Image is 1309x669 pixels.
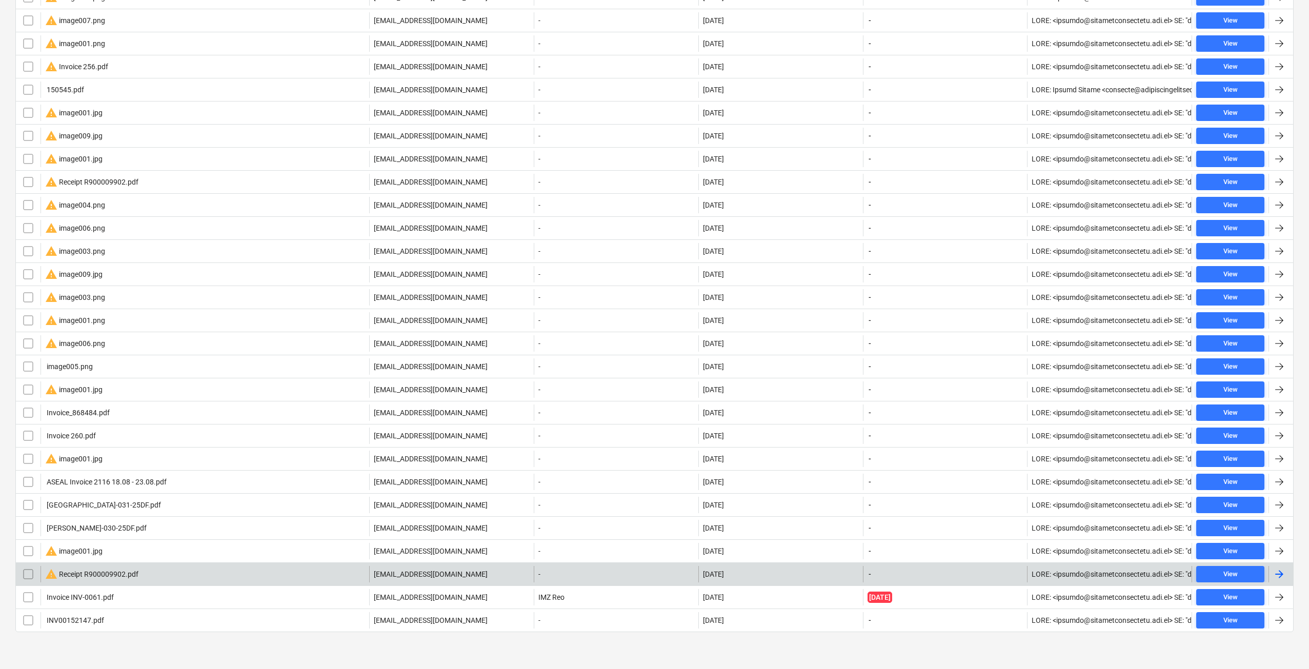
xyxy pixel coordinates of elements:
[1223,176,1238,188] div: View
[45,314,57,327] span: warning
[374,62,488,72] p: [EMAIL_ADDRESS][DOMAIN_NAME]
[703,524,724,532] div: [DATE]
[1223,592,1238,603] div: View
[374,569,488,579] p: [EMAIL_ADDRESS][DOMAIN_NAME]
[534,289,698,306] div: -
[374,269,488,279] p: [EMAIL_ADDRESS][DOMAIN_NAME]
[534,381,698,398] div: -
[1223,199,1238,211] div: View
[868,500,872,510] span: -
[868,615,872,625] span: -
[45,60,108,73] div: Invoice 256.pdf
[534,82,698,98] div: -
[868,338,872,349] span: -
[868,431,872,441] span: -
[374,361,488,372] p: [EMAIL_ADDRESS][DOMAIN_NAME]
[45,268,57,280] span: warning
[45,14,57,27] span: warning
[45,37,57,50] span: warning
[534,451,698,467] div: -
[534,220,698,236] div: -
[868,569,872,579] span: -
[1196,497,1264,513] button: View
[1258,620,1309,669] iframe: Chat Widget
[45,383,103,396] div: image001.jpg
[868,62,872,72] span: -
[534,497,698,513] div: -
[374,477,488,487] p: [EMAIL_ADDRESS][DOMAIN_NAME]
[1223,107,1238,119] div: View
[45,37,105,50] div: image001.png
[1223,361,1238,373] div: View
[534,105,698,121] div: -
[703,201,724,209] div: [DATE]
[374,454,488,464] p: [EMAIL_ADDRESS][DOMAIN_NAME]
[1223,615,1238,626] div: View
[374,615,488,625] p: [EMAIL_ADDRESS][DOMAIN_NAME]
[1196,243,1264,259] button: View
[45,524,147,532] div: [PERSON_NAME]-030-25DF.pdf
[534,58,698,75] div: -
[374,85,488,95] p: [EMAIL_ADDRESS][DOMAIN_NAME]
[703,432,724,440] div: [DATE]
[45,545,57,557] span: warning
[45,616,104,624] div: INV00152147.pdf
[534,197,698,213] div: -
[374,292,488,302] p: [EMAIL_ADDRESS][DOMAIN_NAME]
[45,291,105,303] div: image003.png
[374,500,488,510] p: [EMAIL_ADDRESS][DOMAIN_NAME]
[868,454,872,464] span: -
[1196,35,1264,52] button: View
[45,222,105,234] div: image006.png
[45,14,105,27] div: image007.png
[45,60,57,73] span: warning
[1223,61,1238,73] div: View
[45,153,57,165] span: warning
[703,409,724,417] div: [DATE]
[45,86,84,94] div: 150545.pdf
[45,199,105,211] div: image004.png
[703,455,724,463] div: [DATE]
[703,316,724,325] div: [DATE]
[374,592,488,602] p: [EMAIL_ADDRESS][DOMAIN_NAME]
[703,247,724,255] div: [DATE]
[1196,543,1264,559] button: View
[868,315,872,326] span: -
[534,589,698,605] div: IMZ Reo
[45,362,93,371] div: image005.png
[534,358,698,375] div: -
[534,151,698,167] div: -
[45,245,57,257] span: warning
[703,478,724,486] div: [DATE]
[374,338,488,349] p: [EMAIL_ADDRESS][DOMAIN_NAME]
[703,155,724,163] div: [DATE]
[1196,197,1264,213] button: View
[1223,130,1238,142] div: View
[1196,174,1264,190] button: View
[45,545,103,557] div: image001.jpg
[534,312,698,329] div: -
[45,130,57,142] span: warning
[703,570,724,578] div: [DATE]
[534,566,698,582] div: -
[534,428,698,444] div: -
[868,546,872,556] span: -
[1196,58,1264,75] button: View
[374,546,488,556] p: [EMAIL_ADDRESS][DOMAIN_NAME]
[1196,289,1264,306] button: View
[534,474,698,490] div: -
[868,408,872,418] span: -
[1196,220,1264,236] button: View
[703,593,724,601] div: [DATE]
[374,223,488,233] p: [EMAIL_ADDRESS][DOMAIN_NAME]
[703,386,724,394] div: [DATE]
[703,39,724,48] div: [DATE]
[534,35,698,52] div: -
[1196,82,1264,98] button: View
[868,85,872,95] span: -
[1223,384,1238,396] div: View
[868,361,872,372] span: -
[534,12,698,29] div: -
[374,131,488,141] p: [EMAIL_ADDRESS][DOMAIN_NAME]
